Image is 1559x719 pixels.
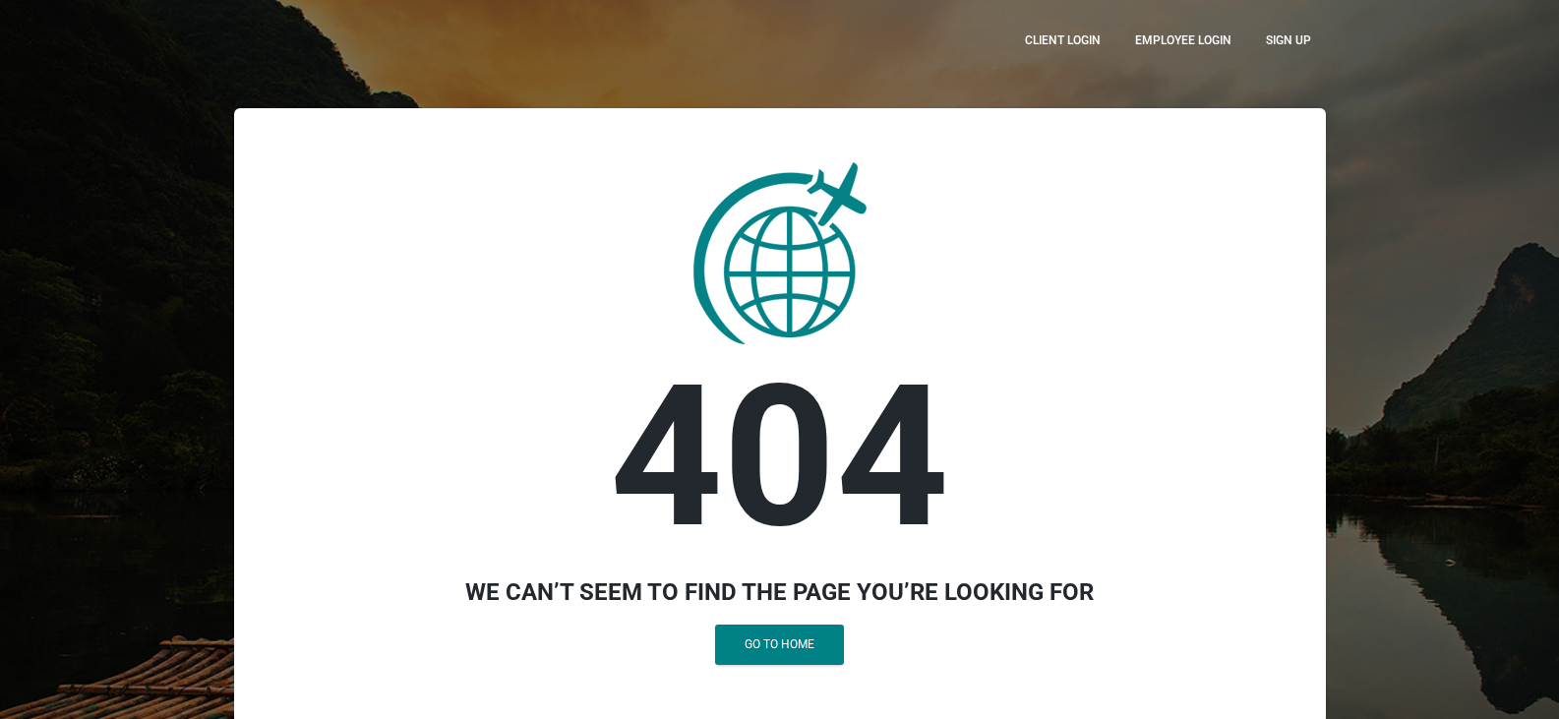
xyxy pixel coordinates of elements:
a: Employee Login [1120,15,1246,65]
p: We can’t seem to find the page you’re looking for [254,580,1306,604]
h1: 404 [254,344,1306,570]
img: travel-icon.png [693,162,867,344]
a: CLient Login [1010,15,1115,65]
a: Go to Home [715,625,844,665]
a: Sign up [1251,15,1326,65]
